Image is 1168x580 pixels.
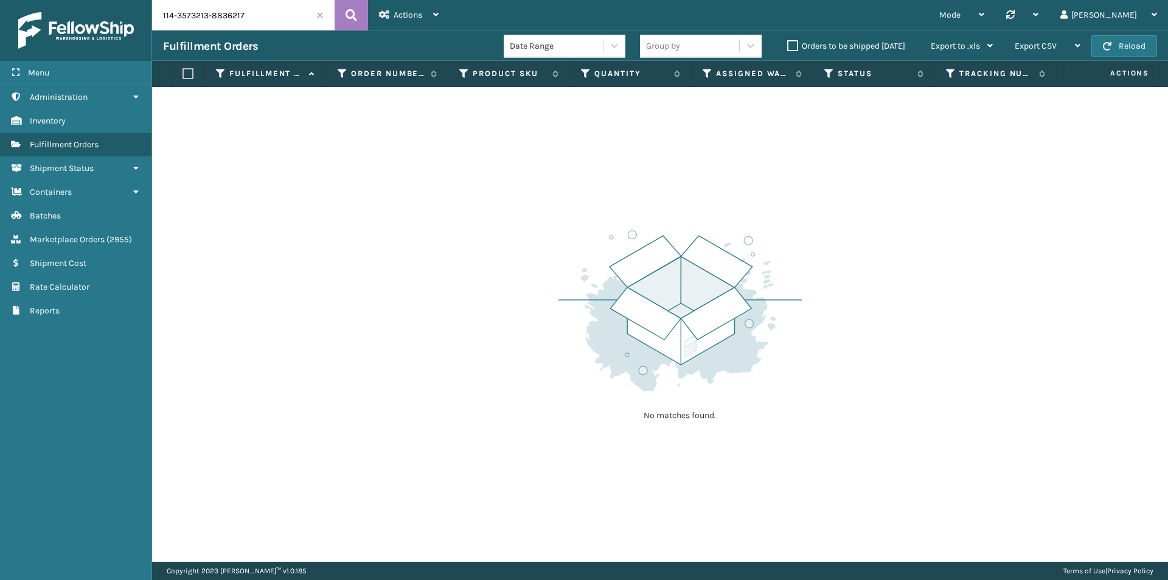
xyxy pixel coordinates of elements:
span: Administration [30,92,88,102]
label: Assigned Warehouse [716,68,790,79]
span: Batches [30,211,61,221]
label: Order Number [351,68,425,79]
a: Privacy Policy [1107,567,1153,575]
p: Copyright 2023 [PERSON_NAME]™ v 1.0.185 [167,562,307,580]
span: Fulfillment Orders [30,139,99,150]
span: Rate Calculator [30,282,89,292]
span: Inventory [30,116,66,126]
span: Menu [28,68,49,78]
img: logo [18,12,134,49]
h3: Fulfillment Orders [163,39,258,54]
label: Fulfillment Order Id [229,68,303,79]
span: Shipment Status [30,163,94,173]
span: Mode [939,10,961,20]
span: Shipment Cost [30,258,86,268]
label: Quantity [594,68,668,79]
a: Terms of Use [1063,567,1105,575]
span: Actions [1072,63,1156,83]
label: Status [838,68,911,79]
button: Reload [1091,35,1157,57]
label: Tracking Number [959,68,1033,79]
span: Actions [394,10,422,20]
span: Reports [30,306,60,316]
span: Export CSV [1015,41,1057,51]
span: Marketplace Orders [30,234,105,245]
div: | [1063,562,1153,580]
div: Group by [646,40,680,52]
label: Orders to be shipped [DATE] [787,41,905,51]
div: Date Range [510,40,604,52]
label: Product SKU [473,68,546,79]
span: Export to .xls [931,41,980,51]
span: Containers [30,187,72,197]
span: ( 2955 ) [106,234,132,245]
